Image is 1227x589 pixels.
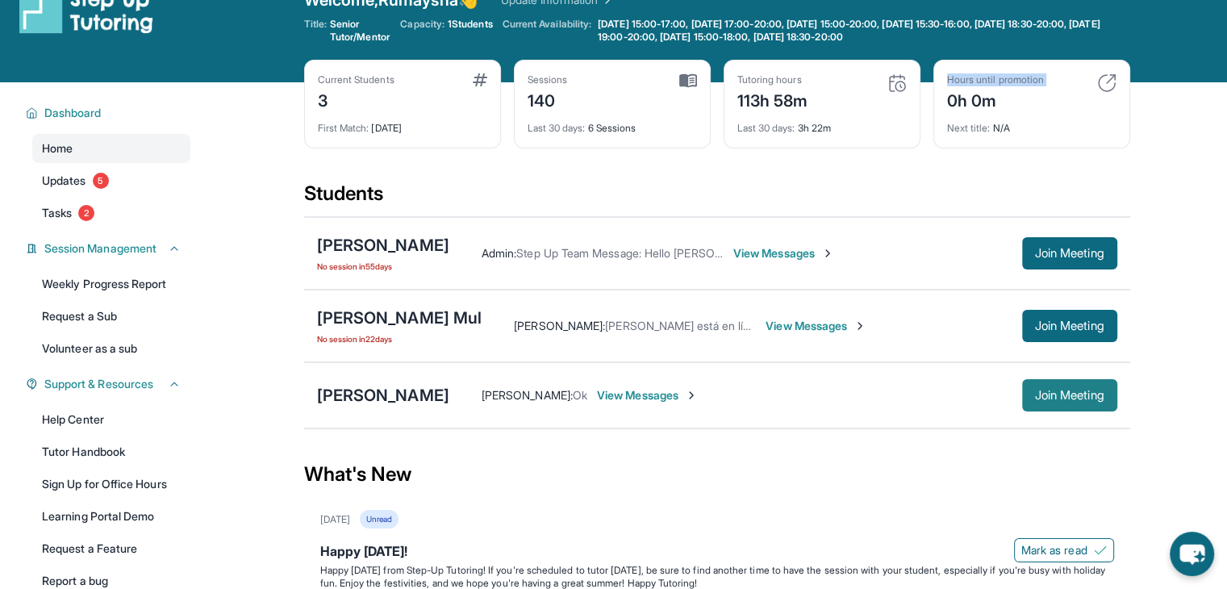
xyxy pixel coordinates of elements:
[1022,379,1117,411] button: Join Meeting
[1035,391,1104,400] span: Join Meeting
[32,405,190,434] a: Help Center
[605,319,762,332] span: [PERSON_NAME] está en línea
[44,240,157,257] span: Session Management
[317,234,449,257] div: [PERSON_NAME]
[360,510,399,528] div: Unread
[318,73,394,86] div: Current Students
[853,320,866,332] img: Chevron-Right
[1094,544,1107,557] img: Mark as read
[947,86,1044,112] div: 0h 0m
[947,112,1116,135] div: N/A
[32,334,190,363] a: Volunteer as a sub
[32,166,190,195] a: Updates5
[32,269,190,299] a: Weekly Progress Report
[573,388,587,402] span: Ok
[503,18,591,44] span: Current Availability:
[1097,73,1116,93] img: card
[528,122,586,134] span: Last 30 days :
[320,513,350,526] div: [DATE]
[38,240,181,257] button: Session Management
[44,105,102,121] span: Dashboard
[448,18,493,31] span: 1 Students
[318,112,487,135] div: [DATE]
[78,205,94,221] span: 2
[304,439,1130,510] div: What's New
[1170,532,1214,576] button: chat-button
[528,73,568,86] div: Sessions
[482,388,573,402] span: [PERSON_NAME] :
[38,376,181,392] button: Support & Resources
[42,205,72,221] span: Tasks
[32,302,190,331] a: Request a Sub
[887,73,907,93] img: card
[598,18,1126,44] span: [DATE] 15:00-17:00, [DATE] 17:00-20:00, [DATE] 15:00-20:00, [DATE] 15:30-16:00, [DATE] 18:30-20:0...
[528,112,697,135] div: 6 Sessions
[330,18,390,44] span: Senior Tutor/Mentor
[44,376,153,392] span: Support & Resources
[317,332,482,345] span: No session in 22 days
[32,502,190,531] a: Learning Portal Demo
[38,105,181,121] button: Dashboard
[32,534,190,563] a: Request a Feature
[514,319,605,332] span: [PERSON_NAME] :
[737,112,907,135] div: 3h 22m
[317,384,449,407] div: [PERSON_NAME]
[1035,249,1104,258] span: Join Meeting
[32,198,190,228] a: Tasks2
[473,73,487,86] img: card
[766,318,866,334] span: View Messages
[318,86,394,112] div: 3
[737,73,808,86] div: Tutoring hours
[679,73,697,88] img: card
[318,122,369,134] span: First Match :
[317,260,449,273] span: No session in 55 days
[733,245,834,261] span: View Messages
[737,122,795,134] span: Last 30 days :
[32,437,190,466] a: Tutor Handbook
[1022,310,1117,342] button: Join Meeting
[947,73,1044,86] div: Hours until promotion
[947,122,991,134] span: Next title :
[821,247,834,260] img: Chevron-Right
[595,18,1129,44] a: [DATE] 15:00-17:00, [DATE] 17:00-20:00, [DATE] 15:00-20:00, [DATE] 15:30-16:00, [DATE] 18:30-20:0...
[42,140,73,157] span: Home
[32,470,190,499] a: Sign Up for Office Hours
[317,307,482,329] div: [PERSON_NAME] Mul
[304,18,327,44] span: Title:
[482,246,516,260] span: Admin :
[400,18,444,31] span: Capacity:
[93,173,109,189] span: 5
[528,86,568,112] div: 140
[1021,542,1087,558] span: Mark as read
[1022,237,1117,269] button: Join Meeting
[320,541,1114,564] div: Happy [DATE]!
[32,134,190,163] a: Home
[1035,321,1104,331] span: Join Meeting
[597,387,698,403] span: View Messages
[737,86,808,112] div: 113h 58m
[304,181,1130,216] div: Students
[685,389,698,402] img: Chevron-Right
[42,173,86,189] span: Updates
[1014,538,1114,562] button: Mark as read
